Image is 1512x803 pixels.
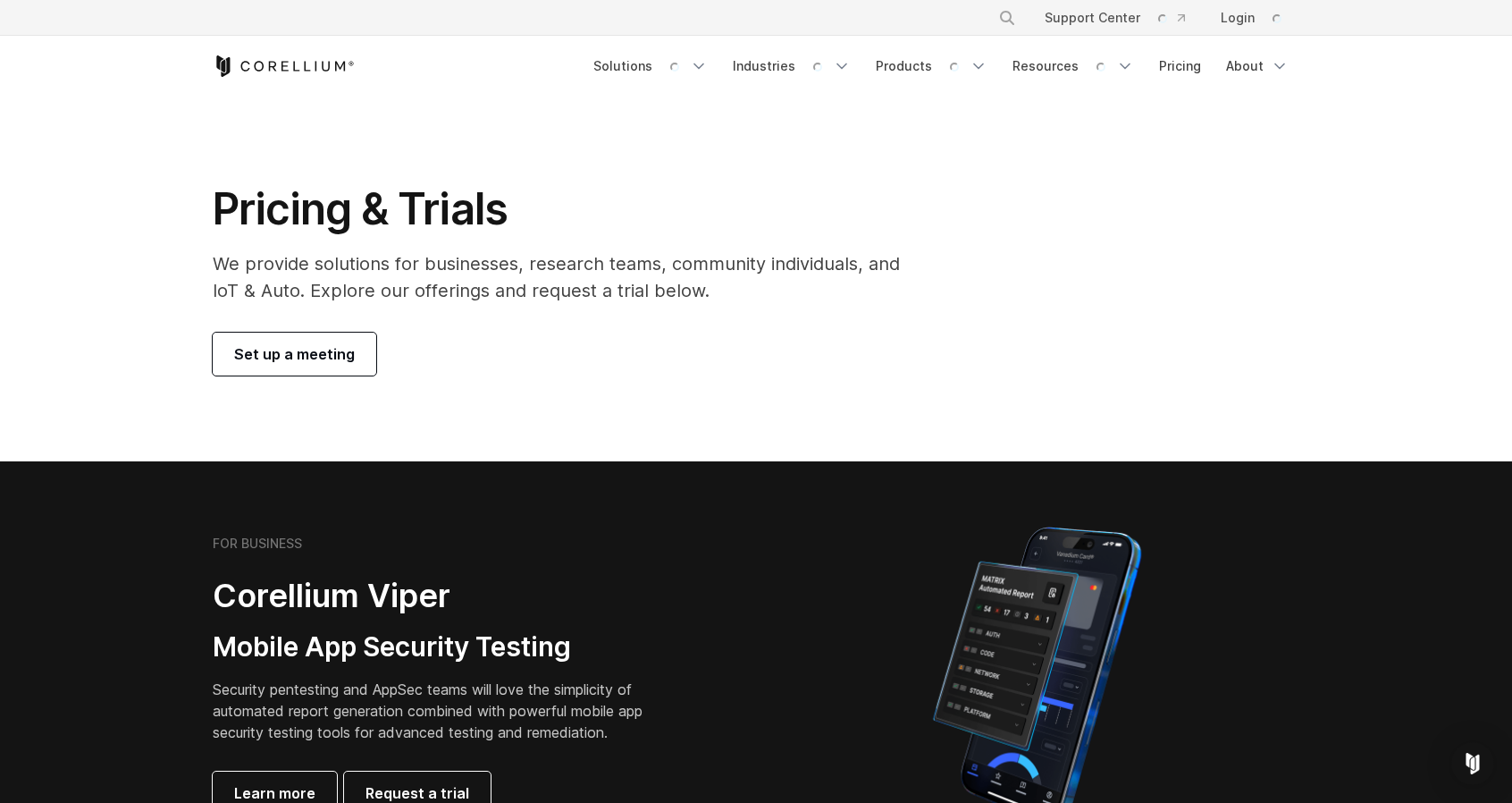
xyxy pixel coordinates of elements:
[1030,2,1199,34] a: Support Center
[213,630,670,664] h3: Mobile App Security Testing
[1451,742,1494,785] div: Open Intercom Messenger
[583,50,1299,82] div: Navigation Menu
[213,576,670,616] h2: Corellium Viper
[213,536,302,552] h6: FOR BUSINESS
[1215,50,1299,82] a: About
[234,343,355,365] span: Set up a meeting
[213,55,355,77] a: Corellium Home
[583,50,718,82] a: Solutions
[1148,50,1212,82] a: Pricing
[865,50,998,82] a: Products
[213,182,925,236] h1: Pricing & Trials
[213,333,376,376] a: Set up a meeting
[991,2,1023,34] button: Search
[722,50,861,82] a: Industries
[1002,50,1145,82] a: Resources
[1206,2,1299,34] a: Login
[213,679,670,743] p: Security pentesting and AppSec teams will love the simplicity of automated report generation comb...
[213,250,925,304] p: We provide solutions for businesses, research teams, community individuals, and IoT & Auto. Explo...
[977,2,1299,34] div: Navigation Menu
